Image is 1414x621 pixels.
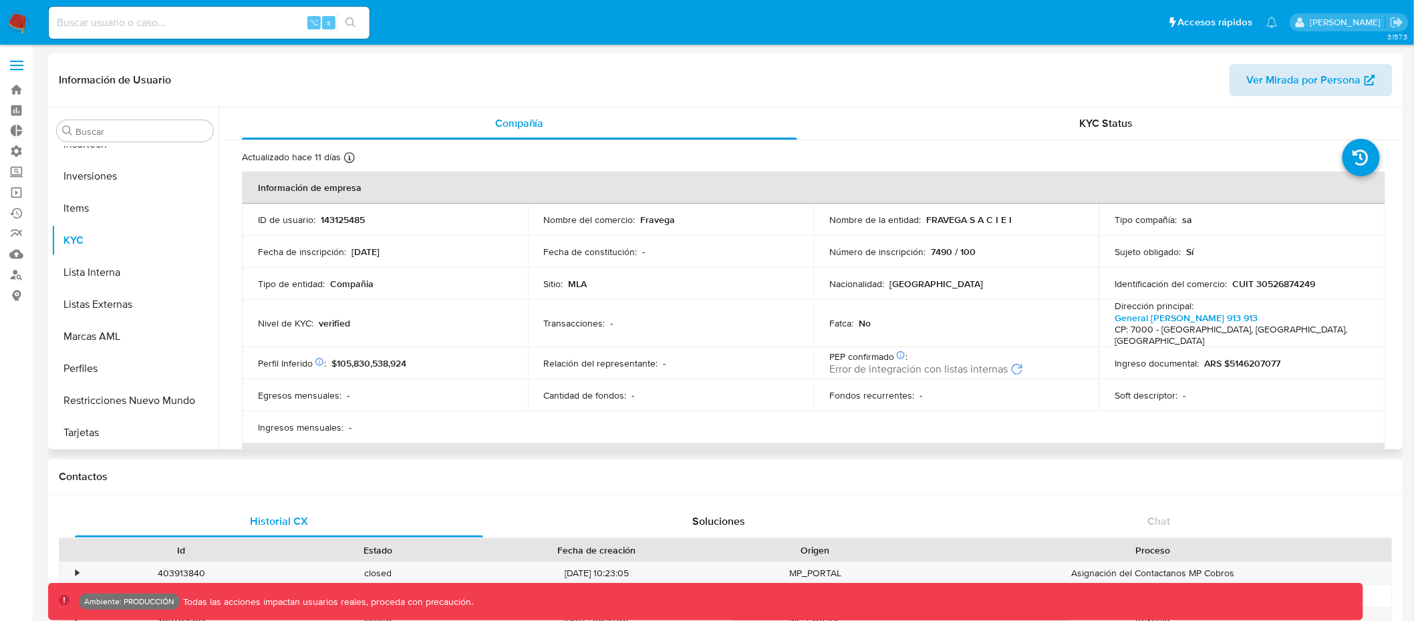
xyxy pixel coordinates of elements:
[1115,214,1177,226] p: Tipo compañía :
[331,357,406,370] span: $105,830,538,924
[889,278,983,290] p: [GEOGRAPHIC_DATA]
[1115,300,1194,312] p: Dirección principal :
[51,224,219,256] button: KYC
[349,421,351,433] p: -
[544,317,605,329] p: Transacciones :
[51,256,219,288] button: Lista Interna
[319,317,350,329] p: verified
[1266,17,1278,28] a: Notificaciones
[242,172,1385,204] th: Información de empresa
[351,246,380,258] p: [DATE]
[1010,363,1024,376] button: Reintentar
[829,389,914,401] p: Fondos recurrentes :
[51,288,219,321] button: Listas Externas
[717,562,913,584] div: MP_PORTAL
[1115,278,1228,290] p: Identificación del comercio :
[544,246,638,258] p: Fecha de constitución :
[1080,116,1133,131] span: KYC Status
[51,417,219,449] button: Tarjetas
[84,599,174,604] p: Ambiente: PRODUCCIÓN
[485,544,708,557] div: Fecha de creación
[829,351,907,363] p: PEP confirmado :
[258,278,325,290] p: Tipo de entidad :
[330,278,374,290] p: Compañia
[258,246,346,258] p: Fecha de inscripción :
[664,357,666,369] p: -
[829,317,853,329] p: Fatca :
[1205,357,1281,369] p: ARS $5146207077
[51,321,219,353] button: Marcas AML
[931,246,976,258] p: 7490 / 100
[242,443,1385,475] th: Datos de contacto
[1115,357,1199,369] p: Ingreso documental :
[347,389,349,401] p: -
[83,562,279,584] div: 403913840
[180,596,474,608] p: Todas las acciones impactan usuarios reales, proceda con precaución.
[611,317,613,329] p: -
[76,126,208,138] input: Buscar
[327,16,331,29] span: s
[829,363,1008,376] span: Error de integración con listas internas
[92,544,270,557] div: Id
[337,13,364,32] button: search-icon
[476,562,717,584] div: [DATE] 10:23:05
[1115,246,1181,258] p: Sujeto obligado :
[62,126,73,136] button: Buscar
[544,278,563,290] p: Sitio :
[923,544,1383,557] div: Proceso
[829,278,884,290] p: Nacionalidad :
[544,214,635,226] p: Nombre del comercio :
[1390,15,1404,29] a: Salir
[258,317,313,329] p: Nivel de KYC :
[643,246,646,258] p: -
[258,389,341,401] p: Egresos mensuales :
[829,214,921,226] p: Nombre de la entidad :
[920,389,922,401] p: -
[49,14,370,31] input: Buscar usuario o caso...
[693,513,746,529] span: Soluciones
[926,214,1012,226] p: FRAVEGA S A C I E I
[51,385,219,417] button: Restricciones Nuevo Mundo
[1148,513,1171,529] span: Chat
[1115,324,1364,347] h4: CP: 7000 - [GEOGRAPHIC_DATA], [GEOGRAPHIC_DATA], [GEOGRAPHIC_DATA]
[1115,389,1178,401] p: Soft descriptor :
[1183,214,1193,226] p: sa
[632,389,635,401] p: -
[726,544,904,557] div: Origen
[76,567,79,580] div: •
[59,73,171,87] h1: Información de Usuario
[59,470,1393,483] h1: Contactos
[1187,246,1194,258] p: Sí
[1115,311,1258,325] a: General [PERSON_NAME] 913 913
[1310,16,1385,29] p: valeria.monge@mercadolibre.com
[289,544,466,557] div: Estado
[1247,64,1361,96] span: Ver Mirada por Persona
[309,16,319,29] span: ⌥
[279,562,476,584] div: closed
[544,357,658,369] p: Relación del representante :
[544,389,627,401] p: Cantidad de fondos :
[569,278,587,290] p: MLA
[51,192,219,224] button: Items
[641,214,676,226] p: Fravega
[1183,389,1186,401] p: -
[321,214,365,226] p: 143125485
[913,562,1392,584] div: Asignación del Contactanos MP Cobros
[1230,64,1393,96] button: Ver Mirada por Persona
[829,246,926,258] p: Número de inscripción :
[258,214,315,226] p: ID de usuario :
[258,421,343,433] p: Ingresos mensuales :
[1233,278,1316,290] p: CUIT 30526874249
[859,317,871,329] p: No
[51,160,219,192] button: Inversiones
[495,116,544,131] span: Compañía
[1178,15,1253,29] span: Accesos rápidos
[250,513,308,529] span: Historial CX
[51,353,219,385] button: Perfiles
[258,357,326,369] p: Perfil Inferido :
[242,151,341,164] p: Actualizado hace 11 días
